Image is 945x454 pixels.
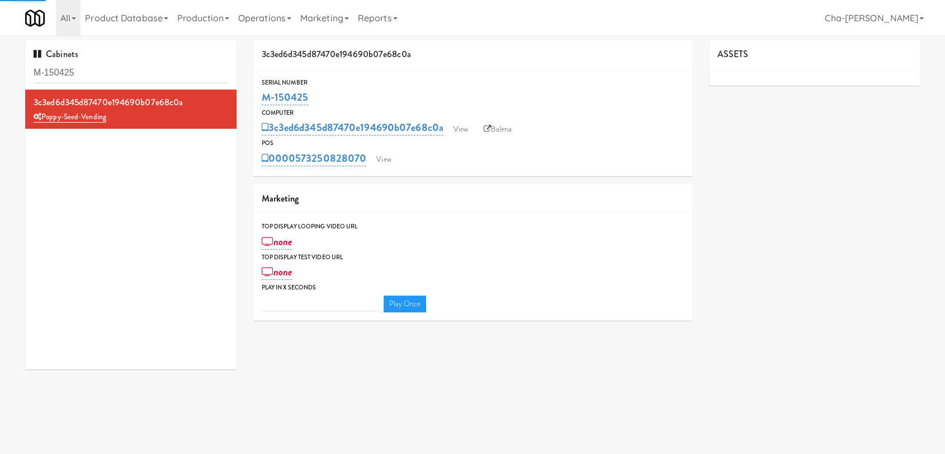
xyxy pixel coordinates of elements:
span: ASSETS [717,48,749,60]
div: 3c3ed6d345d87470e194690b07e68c0a [253,40,692,69]
div: Top Display Test Video Url [262,252,684,263]
a: M-150425 [262,90,309,105]
span: Cabinets [34,48,78,60]
a: 0000573250828070 [262,151,367,166]
a: Play Once [384,296,427,312]
li: 3c3ed6d345d87470e194690b07e68c0aPoppy-Seed-Vending [25,90,237,129]
input: Search cabinets [34,63,228,83]
div: Play in X seconds [262,282,684,293]
a: Poppy-Seed-Vending [34,111,106,123]
div: 3c3ed6d345d87470e194690b07e68c0a [34,94,228,111]
div: POS [262,138,684,149]
a: View [371,151,396,168]
span: Marketing [262,192,299,205]
div: Computer [262,107,684,119]
a: View [448,121,474,138]
a: none [262,234,292,250]
div: Serial Number [262,77,684,88]
a: none [262,264,292,280]
img: Micromart [25,8,45,28]
a: Balena [478,121,517,138]
a: 3c3ed6d345d87470e194690b07e68c0a [262,120,443,135]
div: Top Display Looping Video Url [262,221,684,232]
